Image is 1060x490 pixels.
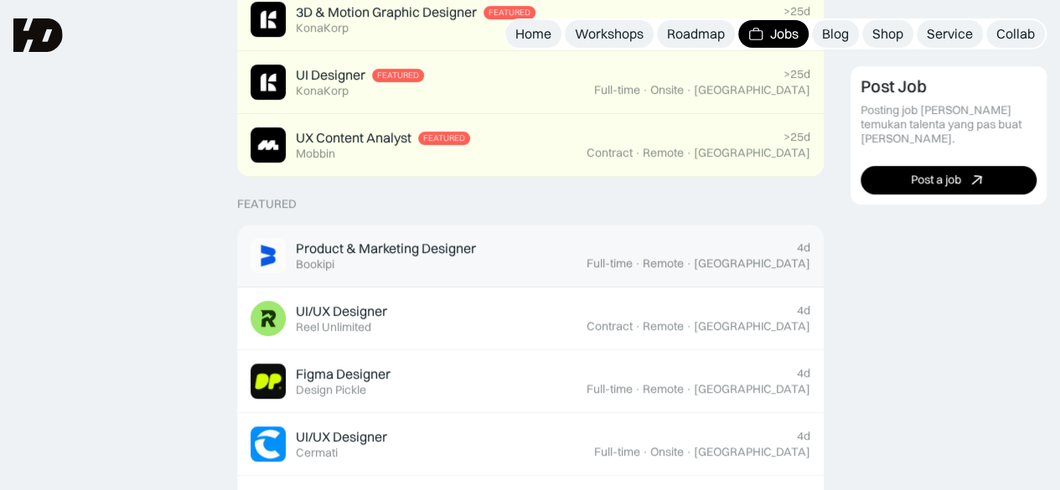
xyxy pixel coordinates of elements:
[296,129,411,147] div: UX Content Analyst
[642,83,649,97] div: ·
[296,240,476,257] div: Product & Marketing Designer
[296,84,349,98] div: KonaKorp
[812,20,859,48] a: Blog
[822,25,849,43] div: Blog
[783,4,810,18] div: >25d
[634,319,641,333] div: ·
[296,365,390,383] div: Figma Designer
[797,303,810,317] div: 4d
[986,20,1045,48] a: Collab
[296,320,371,334] div: Reel Unlimited
[251,64,286,100] img: Job Image
[797,429,810,443] div: 4d
[862,20,913,48] a: Shop
[237,51,824,114] a: Job ImageUI DesignerFeaturedKonaKorp>25dFull-time·Onsite·[GEOGRAPHIC_DATA]
[634,146,641,160] div: ·
[783,130,810,144] div: >25d
[694,319,810,333] div: [GEOGRAPHIC_DATA]
[634,256,641,271] div: ·
[685,382,692,396] div: ·
[911,173,961,188] div: Post a job
[738,20,809,48] a: Jobs
[667,25,725,43] div: Roadmap
[515,25,551,43] div: Home
[872,25,903,43] div: Shop
[377,70,419,80] div: Featured
[797,366,810,380] div: 4d
[237,350,824,413] a: Job ImageFigma DesignerDesign Pickle4dFull-time·Remote·[GEOGRAPHIC_DATA]
[861,77,927,97] div: Post Job
[694,146,810,160] div: [GEOGRAPHIC_DATA]
[296,428,387,446] div: UI/UX Designer
[861,104,1037,146] div: Posting job [PERSON_NAME] temukan talenta yang pas buat [PERSON_NAME].
[296,257,334,271] div: Bookipi
[694,256,810,271] div: [GEOGRAPHIC_DATA]
[861,166,1037,194] a: Post a job
[643,146,684,160] div: Remote
[237,224,824,287] a: Job ImageProduct & Marketing DesignerBookipi4dFull-time·Remote·[GEOGRAPHIC_DATA]
[643,382,684,396] div: Remote
[643,256,684,271] div: Remote
[423,133,465,143] div: Featured
[685,256,692,271] div: ·
[251,364,286,399] img: Job Image
[634,382,641,396] div: ·
[694,83,810,97] div: [GEOGRAPHIC_DATA]
[594,445,640,459] div: Full-time
[587,319,633,333] div: Contract
[296,446,338,460] div: Cermati
[237,114,824,177] a: Job ImageUX Content AnalystFeaturedMobbin>25dContract·Remote·[GEOGRAPHIC_DATA]
[296,302,387,320] div: UI/UX Designer
[783,67,810,81] div: >25d
[996,25,1035,43] div: Collab
[587,256,633,271] div: Full-time
[237,197,297,211] div: Featured
[296,3,477,21] div: 3D & Motion Graphic Designer
[296,66,365,84] div: UI Designer
[237,287,824,350] a: Job ImageUI/UX DesignerReel Unlimited4dContract·Remote·[GEOGRAPHIC_DATA]
[657,20,735,48] a: Roadmap
[296,21,349,35] div: KonaKorp
[505,20,561,48] a: Home
[694,382,810,396] div: [GEOGRAPHIC_DATA]
[685,319,692,333] div: ·
[650,445,684,459] div: Onsite
[770,25,799,43] div: Jobs
[650,83,684,97] div: Onsite
[565,20,654,48] a: Workshops
[237,413,824,476] a: Job ImageUI/UX DesignerCermati4dFull-time·Onsite·[GEOGRAPHIC_DATA]
[694,445,810,459] div: [GEOGRAPHIC_DATA]
[642,445,649,459] div: ·
[685,83,692,97] div: ·
[797,240,810,255] div: 4d
[489,8,530,18] div: Featured
[296,147,335,161] div: Mobbin
[251,2,286,37] img: Job Image
[917,20,983,48] a: Service
[296,383,366,397] div: Design Pickle
[575,25,644,43] div: Workshops
[643,319,684,333] div: Remote
[251,426,286,462] img: Job Image
[587,146,633,160] div: Contract
[927,25,973,43] div: Service
[587,382,633,396] div: Full-time
[685,146,692,160] div: ·
[251,238,286,273] img: Job Image
[685,445,692,459] div: ·
[251,127,286,162] img: Job Image
[251,301,286,336] img: Job Image
[594,83,640,97] div: Full-time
